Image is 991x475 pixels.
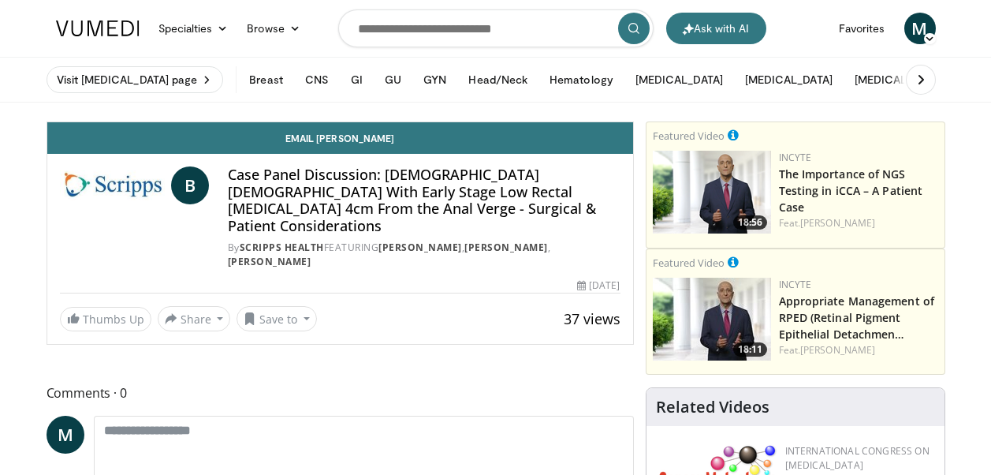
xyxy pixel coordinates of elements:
a: Favorites [829,13,895,44]
button: GYN [414,64,456,95]
button: GI [341,64,372,95]
button: GU [375,64,411,95]
a: Specialties [149,13,238,44]
a: Browse [237,13,310,44]
a: Thumbs Up [60,307,151,331]
button: Hematology [540,64,623,95]
h4: Related Videos [656,398,769,417]
a: Visit [MEDICAL_DATA] page [47,66,224,93]
a: M [47,416,84,454]
a: Appropriate Management of RPED (Retinal Pigment Epithelial Detachmen… [779,294,935,342]
div: By FEATURING , , [228,241,620,269]
small: Featured Video [653,256,725,270]
a: Scripps Health [240,241,324,254]
button: Head/Neck [459,64,537,95]
img: Scripps Health [60,166,165,204]
span: 18:56 [733,215,767,230]
a: B [171,166,209,204]
a: 18:11 [653,278,771,361]
button: Save to [237,306,317,331]
button: CNS [296,64,338,95]
a: [PERSON_NAME] [800,216,875,230]
h4: Case Panel Discussion: [DEMOGRAPHIC_DATA] [DEMOGRAPHIC_DATA] With Early Stage Low Rectal [MEDICAL... [228,166,620,234]
img: 6827cc40-db74-4ebb-97c5-13e529cfd6fb.png.150x105_q85_crop-smart_upscale.png [653,151,771,234]
div: Feat. [779,216,938,230]
a: Incyte [779,278,812,291]
button: [MEDICAL_DATA] [845,64,952,95]
a: Incyte [779,151,812,164]
a: [PERSON_NAME] [464,241,548,254]
a: [PERSON_NAME] [228,255,311,268]
a: [PERSON_NAME] [378,241,462,254]
span: 37 views [564,309,620,328]
span: 18:11 [733,342,767,357]
img: VuMedi Logo [56,21,140,36]
div: [DATE] [577,279,620,293]
button: Share [158,306,231,331]
a: [PERSON_NAME] [800,343,875,357]
input: Search topics, interventions [338,9,654,47]
small: Featured Video [653,129,725,143]
a: 18:56 [653,151,771,234]
div: Feat. [779,343,938,357]
button: [MEDICAL_DATA] [736,64,842,95]
a: Email [PERSON_NAME] [47,122,633,154]
button: Breast [240,64,292,95]
span: Comments 0 [47,383,634,403]
img: dfb61434-267d-484a-acce-b5dc2d5ee040.150x105_q85_crop-smart_upscale.jpg [653,278,771,361]
button: [MEDICAL_DATA] [626,64,732,95]
a: The Importance of NGS Testing in iCCA – A Patient Case [779,166,923,215]
a: M [904,13,936,44]
button: Ask with AI [666,13,766,44]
